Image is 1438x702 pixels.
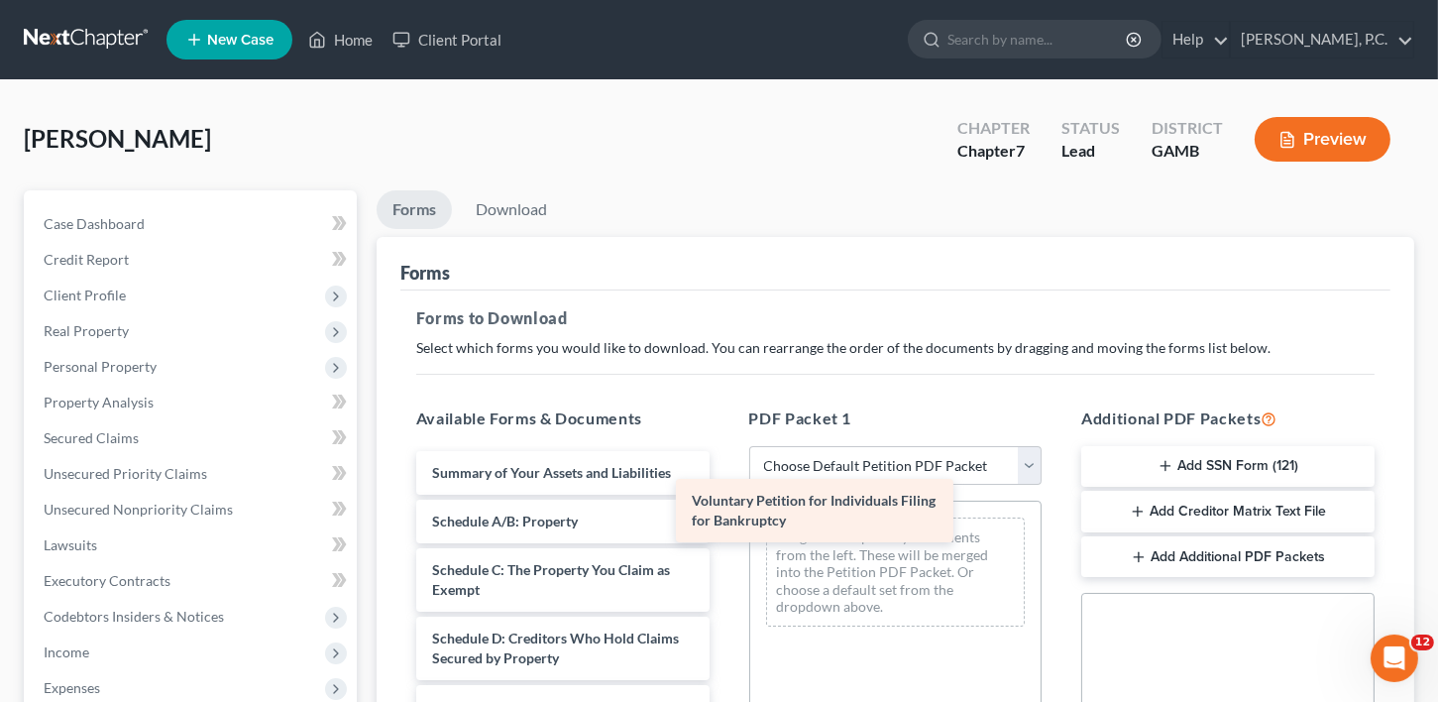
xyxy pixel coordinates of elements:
[692,492,936,528] span: Voluntary Petition for Individuals Filing for Bankruptcy
[44,322,129,339] span: Real Property
[1231,22,1413,58] a: [PERSON_NAME], P.C.
[1081,446,1375,488] button: Add SSN Form (121)
[957,117,1030,140] div: Chapter
[1162,22,1229,58] a: Help
[432,561,670,598] span: Schedule C: The Property You Claim as Exempt
[44,465,207,482] span: Unsecured Priority Claims
[44,358,157,375] span: Personal Property
[24,124,211,153] span: [PERSON_NAME]
[1255,117,1390,162] button: Preview
[298,22,383,58] a: Home
[432,630,679,666] span: Schedule D: Creditors Who Hold Claims Secured by Property
[28,492,357,527] a: Unsecured Nonpriority Claims
[28,420,357,456] a: Secured Claims
[749,407,1043,430] h5: PDF Packet 1
[1061,140,1120,163] div: Lead
[416,407,710,430] h5: Available Forms & Documents
[44,287,126,303] span: Client Profile
[416,306,1375,330] h5: Forms to Download
[44,251,129,268] span: Credit Report
[1411,635,1434,650] span: 12
[1152,140,1223,163] div: GAMB
[766,518,1026,627] div: Drag-and-drop in any documents from the left. These will be merged into the Petition PDF Packet. ...
[432,513,578,529] span: Schedule A/B: Property
[400,261,450,285] div: Forms
[1061,117,1120,140] div: Status
[416,338,1375,358] p: Select which forms you would like to download. You can rearrange the order of the documents by dr...
[28,206,357,242] a: Case Dashboard
[207,33,274,48] span: New Case
[28,456,357,492] a: Unsecured Priority Claims
[44,536,97,553] span: Lawsuits
[1016,141,1025,160] span: 7
[1081,491,1375,532] button: Add Creditor Matrix Text File
[44,394,154,410] span: Property Analysis
[1081,536,1375,578] button: Add Additional PDF Packets
[1371,635,1418,682] iframe: Intercom live chat
[28,242,357,278] a: Credit Report
[1152,117,1223,140] div: District
[44,643,89,660] span: Income
[28,527,357,563] a: Lawsuits
[383,22,511,58] a: Client Portal
[1081,407,1375,430] h5: Additional PDF Packets
[947,21,1129,58] input: Search by name...
[28,385,357,420] a: Property Analysis
[432,464,671,481] span: Summary of Your Assets and Liabilities
[28,563,357,599] a: Executory Contracts
[377,190,452,229] a: Forms
[44,608,224,625] span: Codebtors Insiders & Notices
[44,215,145,232] span: Case Dashboard
[44,429,139,446] span: Secured Claims
[44,572,170,589] span: Executory Contracts
[957,140,1030,163] div: Chapter
[44,679,100,696] span: Expenses
[460,190,563,229] a: Download
[44,501,233,518] span: Unsecured Nonpriority Claims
